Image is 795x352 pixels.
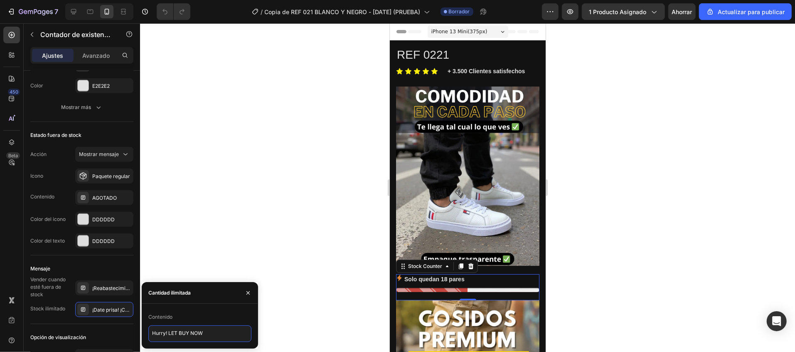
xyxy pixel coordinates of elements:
[718,8,785,15] font: Actualizar para publicar
[40,30,111,40] p: Contador de existencias
[8,153,18,159] font: Beta
[672,8,692,15] font: Ahorrar
[54,7,58,16] font: 7
[92,307,152,313] font: ¡Date prisa! ¡COMPRE YA!
[40,30,117,39] font: Contador de existencias
[30,216,66,222] font: Color del icono
[148,290,191,296] font: Cantidad ilimitada
[668,3,696,20] button: Ahorrar
[92,216,115,223] font: DDDDDD
[767,311,787,331] div: Abrir Intercom Messenger
[92,195,117,201] font: AGOTADO
[582,3,665,20] button: 1 producto asignado
[92,83,110,89] font: E2E2E2
[449,8,470,15] font: Borrador
[265,8,421,15] font: Copia de REF 021 BLANCO Y NEGRO - [DATE] (PRUEBA)
[92,173,130,179] font: Paquete regular
[42,52,64,59] font: Ajustes
[30,100,133,115] button: Mostrar más
[10,89,18,95] font: 450
[30,265,50,272] font: Mensaje
[148,314,172,320] font: Contenido
[30,82,43,89] font: Color
[30,305,65,312] font: Stock ilimitado
[79,151,119,157] font: Mostrar mensaje
[589,8,646,15] font: 1 producto asignado
[30,132,81,138] font: Estado fuera de stock
[261,8,263,15] font: /
[390,23,546,352] iframe: Área de diseño
[75,147,133,162] button: Mostrar mensaje
[61,104,91,110] font: Mostrar más
[30,334,86,340] font: Opción de visualización
[30,173,43,179] font: Icono
[92,285,184,291] font: ¡Reabastecimiento pronto! ¡Reserva ya!
[30,151,47,157] font: Acción
[3,3,62,20] button: 7
[92,238,115,244] font: DDDDDD
[30,276,66,297] font: Vender cuando esté fuera de stock
[30,193,54,200] font: Contenido
[699,3,792,20] button: Actualizar para publicar
[157,3,190,20] div: Deshacer/Rehacer
[30,238,65,244] font: Color del texto
[82,52,110,59] font: Avanzado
